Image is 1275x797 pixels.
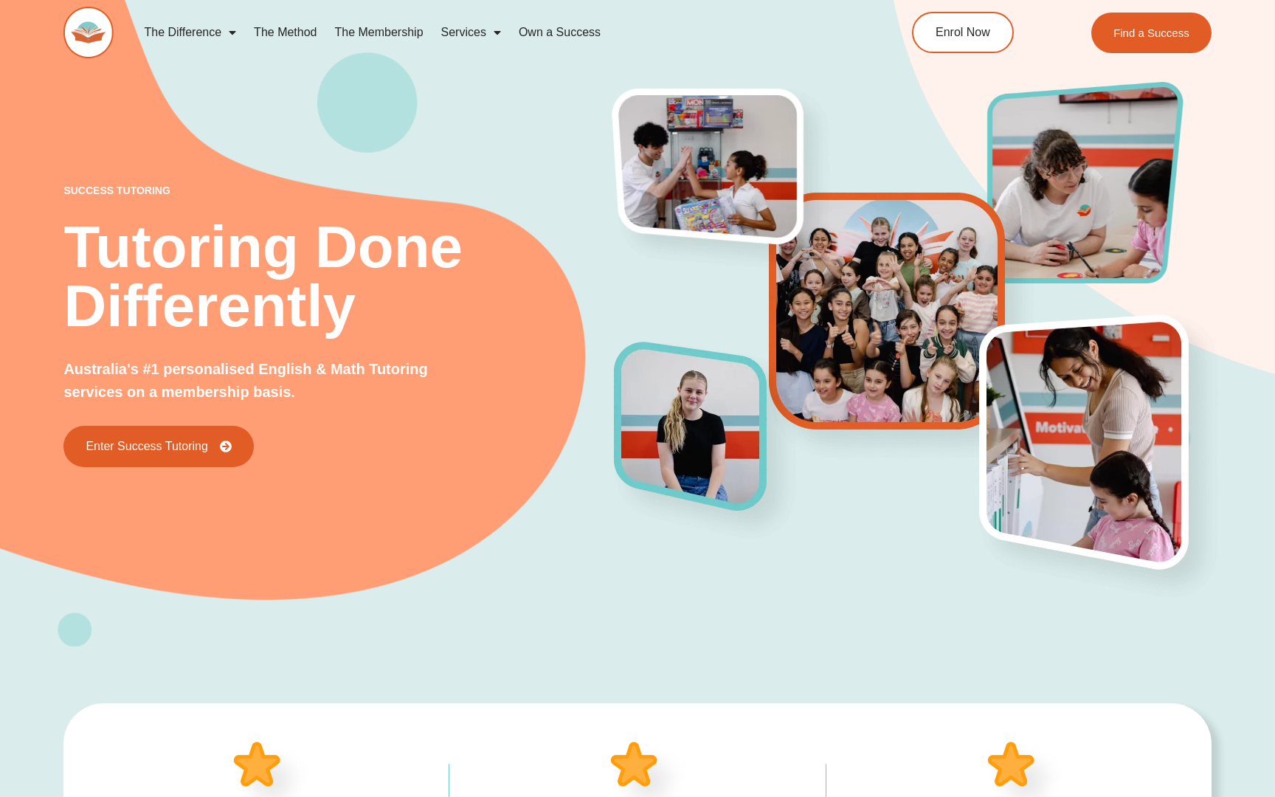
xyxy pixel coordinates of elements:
[1091,13,1212,53] a: Find a Success
[63,218,614,336] h2: Tutoring Done Differently
[135,15,245,49] a: The Difference
[86,441,207,452] span: Enter Success Tutoring
[63,426,253,467] a: Enter Success Tutoring
[432,15,510,49] a: Services
[63,358,466,404] p: Australia's #1 personalised English & Math Tutoring services on a membership basis.
[245,15,325,49] a: The Method
[63,185,614,196] p: success tutoring
[326,15,432,49] a: The Membership
[936,27,990,38] span: Enrol Now
[912,12,1014,53] a: Enrol Now
[510,15,609,49] a: Own a Success
[135,15,846,49] nav: Menu
[1113,27,1189,38] span: Find a Success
